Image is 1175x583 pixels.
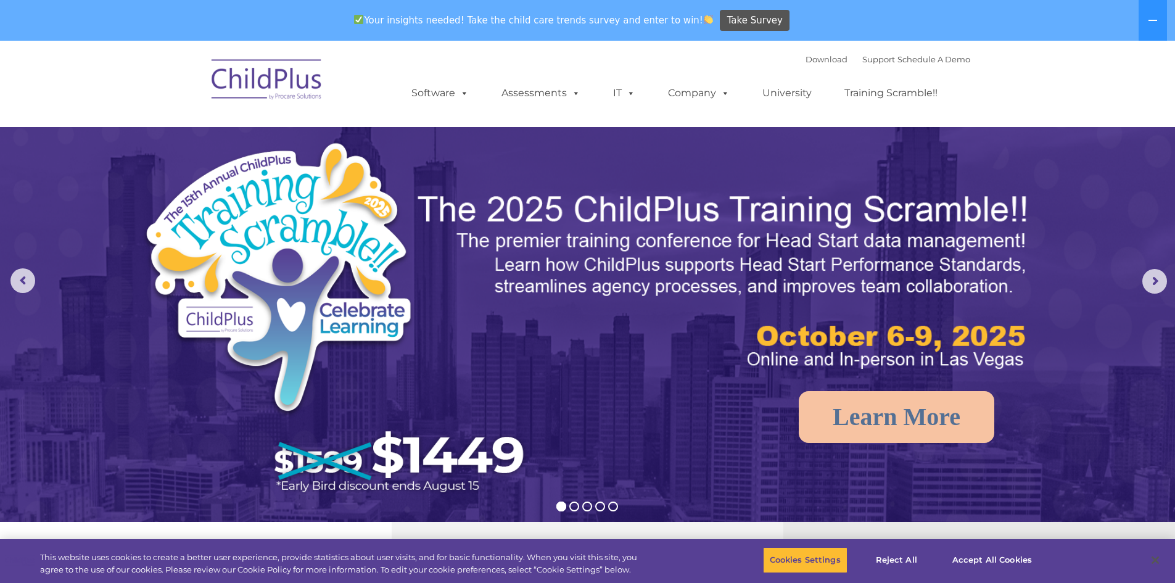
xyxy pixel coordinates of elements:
img: 👏 [704,15,713,24]
button: Accept All Cookies [946,547,1039,573]
a: Learn More [799,391,994,443]
img: ✅ [354,15,363,24]
a: Schedule A Demo [897,54,970,64]
a: IT [601,81,648,105]
button: Reject All [858,547,935,573]
font: | [806,54,970,64]
span: Take Survey [727,10,783,31]
button: Close [1142,547,1169,574]
span: Phone number [171,132,224,141]
img: ChildPlus by Procare Solutions [205,51,329,112]
a: Training Scramble!! [832,81,950,105]
a: Assessments [489,81,593,105]
a: Take Survey [720,10,790,31]
button: Cookies Settings [763,547,847,573]
a: University [750,81,824,105]
a: Company [656,81,742,105]
a: Download [806,54,847,64]
a: Support [862,54,895,64]
div: This website uses cookies to create a better user experience, provide statistics about user visit... [40,552,646,576]
span: Your insights needed! Take the child care trends survey and enter to win! [349,8,719,32]
span: Last name [171,81,209,91]
a: Software [399,81,481,105]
